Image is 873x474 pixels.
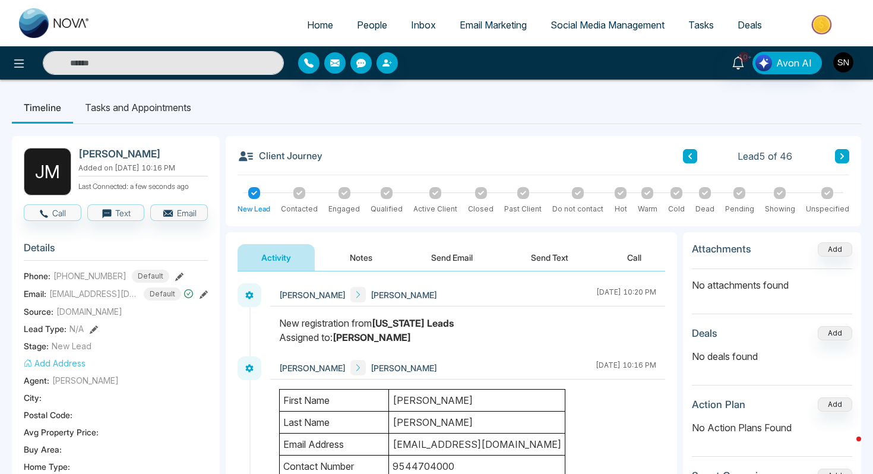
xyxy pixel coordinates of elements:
button: Add Address [24,357,86,369]
div: Do not contact [552,204,603,214]
button: Send Text [507,244,592,271]
h2: [PERSON_NAME] [78,148,203,160]
a: 10+ [724,52,752,72]
span: Lead Type: [24,323,67,335]
span: Buy Area : [24,443,62,456]
span: Tasks [688,19,714,31]
span: [DOMAIN_NAME] [56,305,122,318]
button: Add [818,326,852,340]
a: Tasks [676,14,726,36]
span: New Lead [52,340,91,352]
span: Deals [738,19,762,31]
span: Add [818,244,852,254]
div: New Lead [238,204,270,214]
div: Engaged [328,204,360,214]
p: No attachments found [692,269,852,292]
p: Last Connected: a few seconds ago [78,179,208,192]
h3: Action Plan [692,399,745,410]
iframe: Intercom live chat [833,434,861,462]
h3: Client Journey [238,148,322,165]
a: Social Media Management [539,14,676,36]
button: Email [150,204,208,221]
div: Showing [765,204,795,214]
a: Inbox [399,14,448,36]
span: Stage: [24,340,49,352]
div: Active Client [413,204,457,214]
p: Added on [DATE] 10:16 PM [78,163,208,173]
button: Call [24,204,81,221]
img: Nova CRM Logo [19,8,90,38]
li: Tasks and Appointments [73,91,203,124]
span: People [357,19,387,31]
span: Agent: [24,374,49,387]
div: Unspecified [806,204,849,214]
span: Avon AI [776,56,812,70]
button: Send Email [407,244,496,271]
span: Source: [24,305,53,318]
span: Home [307,19,333,31]
span: Lead 5 of 46 [738,149,792,163]
h3: Details [24,242,208,260]
p: No deals found [692,349,852,364]
button: Add [818,397,852,412]
h3: Attachments [692,243,751,255]
div: Closed [468,204,494,214]
button: Call [603,244,665,271]
div: Past Client [504,204,542,214]
button: Add [818,242,852,257]
div: Cold [668,204,685,214]
p: No Action Plans Found [692,421,852,435]
span: Home Type : [24,460,70,473]
button: Notes [326,244,396,271]
div: Qualified [371,204,403,214]
div: [DATE] 10:20 PM [596,287,656,302]
span: Email Marketing [460,19,527,31]
div: [DATE] 10:16 PM [596,360,656,375]
img: User Avatar [833,52,853,72]
button: Activity [238,244,315,271]
button: Text [87,204,145,221]
span: [PERSON_NAME] [279,289,346,301]
span: [EMAIL_ADDRESS][DOMAIN_NAME] [49,287,138,300]
span: City : [24,391,42,404]
a: Home [295,14,345,36]
div: Pending [725,204,754,214]
button: Avon AI [752,52,822,74]
span: [PERSON_NAME] [279,362,346,374]
span: Inbox [411,19,436,31]
span: Avg Property Price : [24,426,99,438]
a: Deals [726,14,774,36]
span: Default [144,287,181,301]
span: [PERSON_NAME] [371,289,437,301]
div: Dead [695,204,714,214]
a: People [345,14,399,36]
div: Hot [615,204,627,214]
span: Postal Code : [24,409,72,421]
div: Warm [638,204,657,214]
img: Market-place.gif [780,11,866,38]
li: Timeline [12,91,73,124]
a: Email Marketing [448,14,539,36]
h3: Deals [692,327,717,339]
span: Default [132,270,169,283]
span: [PHONE_NUMBER] [53,270,126,282]
span: 10+ [738,52,749,62]
span: Social Media Management [551,19,665,31]
span: [PERSON_NAME] [52,374,119,387]
div: J M [24,148,71,195]
img: Lead Flow [755,55,772,71]
span: Phone: [24,270,50,282]
span: Email: [24,287,46,300]
span: [PERSON_NAME] [371,362,437,374]
span: N/A [69,323,84,335]
div: Contacted [281,204,318,214]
